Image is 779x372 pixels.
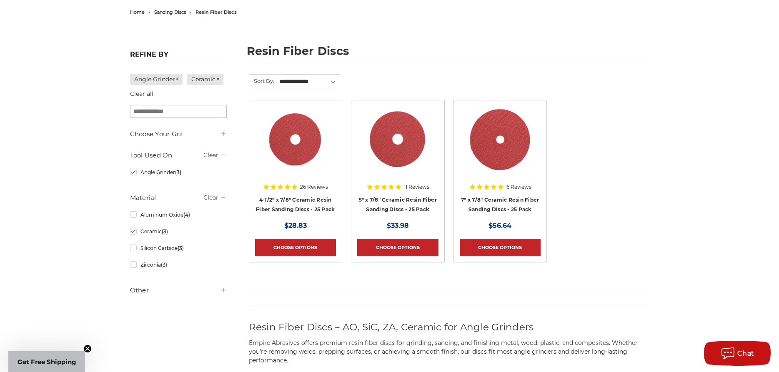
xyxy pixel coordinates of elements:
a: home [130,9,145,15]
a: Ceramic [187,74,223,85]
label: Sort By: [249,75,274,87]
div: Get Free ShippingClose teaser [8,351,85,372]
span: resin fiber discs [195,9,237,15]
span: 11 Reviews [404,185,429,190]
a: Choose Options [460,239,541,256]
a: Clear [203,194,218,201]
h5: Refine by [130,50,227,63]
a: 7" x 7/8" Ceramic Resin Fiber Sanding Discs - 25 Pack [461,197,539,212]
a: Angle Grinder [130,74,183,85]
span: (3) [175,169,181,175]
span: $28.83 [284,222,307,230]
a: Choose Options [357,239,438,256]
span: $33.98 [387,222,409,230]
span: Chat [737,350,754,357]
span: (4) [183,212,190,218]
h5: Material [130,193,227,203]
button: Close teaser [83,345,92,353]
h5: Choose Your Grit [130,129,227,139]
a: Silicon Carbide [130,241,227,255]
a: Clear [203,151,218,159]
span: (3) [161,262,167,268]
img: 5" x 7/8" Ceramic Resin Fibre Disc [364,106,431,173]
a: 4-1/2" x 7/8" Ceramic Resin Fiber Sanding Discs - 25 Pack [256,197,335,212]
a: Ceramic [130,224,227,239]
a: Clear all [130,90,153,97]
select: Sort By: [278,75,340,88]
h1: resin fiber discs [247,45,649,63]
span: Empire Abrasives offers premium resin fiber discs for grinding, sanding, and finishing metal, woo... [249,339,638,364]
span: (3) [162,228,168,235]
a: 5" x 7/8" Ceramic Resin Fiber Sanding Discs - 25 Pack [359,197,437,212]
button: Chat [704,341,771,366]
span: Get Free Shipping [18,358,76,366]
a: Choose Options [255,239,336,256]
a: Angle Grinder [130,165,227,180]
span: $56.64 [488,222,511,230]
a: 4-1/2" ceramic resin fiber disc [255,106,336,187]
img: 7 inch ceramic resin fiber disc [467,106,534,173]
span: Resin Fiber Discs – AO, SiC, ZA, Ceramic for Angle Grinders [249,321,534,333]
h5: Tool Used On [130,150,227,160]
span: 6 Reviews [506,185,531,190]
a: 7 inch ceramic resin fiber disc [460,106,541,187]
img: 4-1/2" ceramic resin fiber disc [262,106,329,173]
span: (3) [178,245,184,251]
a: Zirconia [130,257,227,272]
h5: Other [130,285,227,295]
span: 26 Reviews [300,185,328,190]
a: sanding discs [154,9,186,15]
a: Aluminum Oxide [130,207,227,222]
a: 5" x 7/8" Ceramic Resin Fibre Disc [357,106,438,187]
